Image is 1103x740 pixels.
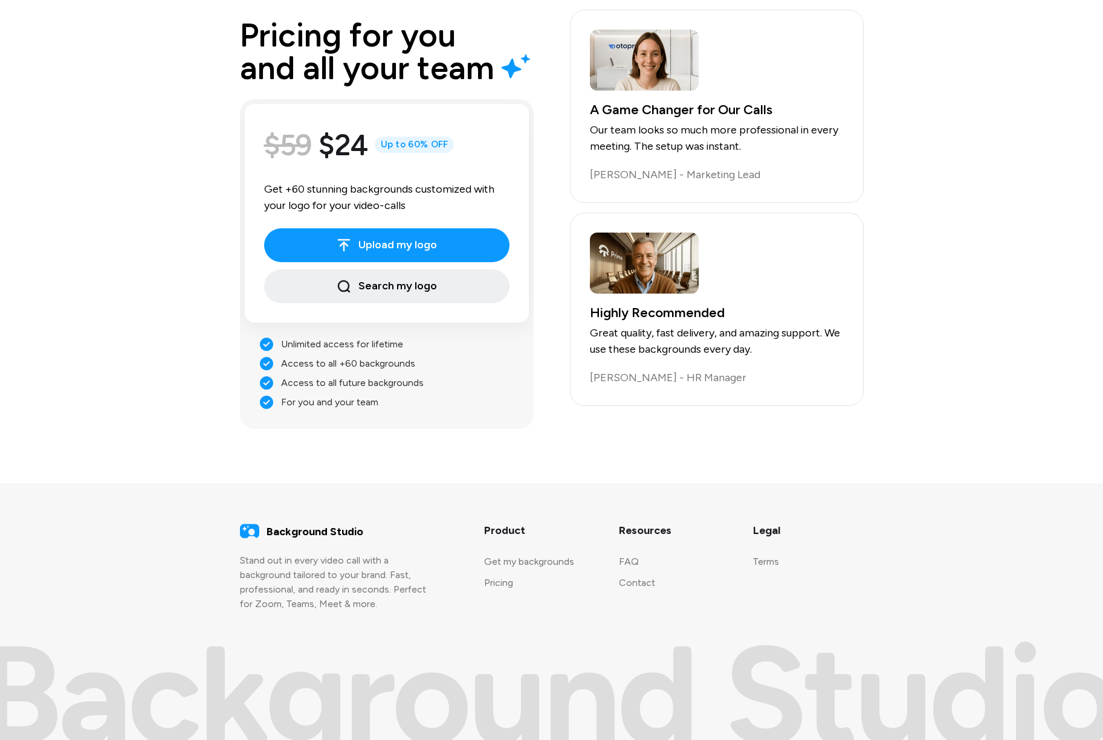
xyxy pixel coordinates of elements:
[240,19,534,85] h2: Pricing for you and all your team
[264,228,509,262] button: Upload my logo
[619,556,639,567] a: FAQ
[590,233,699,294] img: Highly Recommended
[240,522,259,541] img: logo
[264,181,509,214] p: Get +60 stunning backgrounds customized with your logo for your video-calls
[753,522,863,539] h4: Legal
[259,395,514,410] li: For you and your team
[259,337,514,352] li: Unlimited access for lifetime
[590,30,699,91] img: A Game Changer for Our Calls
[619,577,655,588] a: Contact
[240,522,461,541] a: Background Studio
[264,269,509,303] button: Search my logo
[267,524,363,540] span: Background Studio
[240,553,433,611] p: Stand out in every video call with a background tailored to your brand. Fast, professional, and r...
[259,376,514,390] li: Access to all future backgrounds
[590,122,844,155] p: Our team looks so much more professional in every meeting. The setup was instant.
[319,123,367,167] span: $24
[590,325,844,358] p: Great quality, fast delivery, and amazing support. We use these backgrounds every day.
[484,556,574,567] a: Get my backgrounds
[590,167,844,183] p: [PERSON_NAME] - Marketing Lead
[484,577,513,588] a: Pricing
[375,137,454,153] span: Up to 60% OFF
[264,123,311,167] span: $59
[337,237,437,254] span: Upload my logo
[590,103,844,117] h3: A Game Changer for Our Calls
[619,522,729,539] h4: Resources
[337,278,437,295] span: Search my logo
[259,356,514,371] li: Access to all +60 backgrounds
[590,306,844,320] h3: Highly Recommended
[590,370,844,386] p: [PERSON_NAME] - HR Manager
[484,522,594,539] h4: Product
[753,556,779,567] a: Terms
